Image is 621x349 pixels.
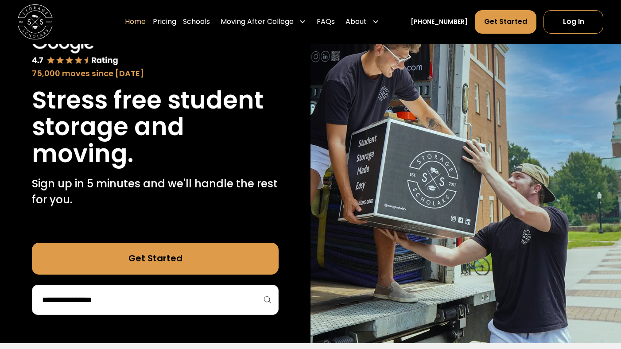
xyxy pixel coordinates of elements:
img: Storage Scholars main logo [18,4,53,40]
a: [PHONE_NUMBER] [411,17,468,27]
div: 75,000 moves since [DATE] [32,68,279,80]
div: Moving After College [221,17,294,27]
img: Google 4.7 star rating [32,33,118,66]
div: About [345,17,367,27]
a: Log In [543,10,603,34]
h1: Stress free student storage and moving. [32,87,279,167]
a: Pricing [153,10,176,35]
a: Get Started [475,10,536,34]
a: home [18,4,53,40]
a: Get Started [32,243,279,275]
p: Sign up in 5 minutes and we'll handle the rest for you. [32,176,279,208]
div: Moving After College [217,10,310,35]
div: About [342,10,383,35]
img: Storage Scholars makes moving and storage easy. [310,5,621,343]
a: Home [125,10,146,35]
a: FAQs [317,10,335,35]
a: Schools [183,10,210,35]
